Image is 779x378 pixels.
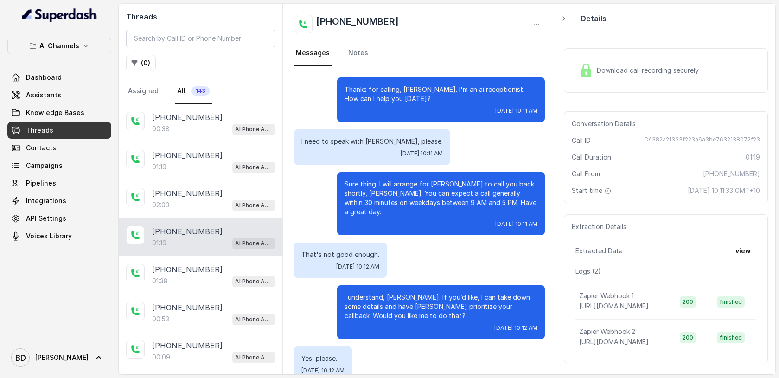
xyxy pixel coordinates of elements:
a: [PERSON_NAME] [7,345,111,371]
span: Knowledge Bases [26,108,84,117]
span: Voices Library [26,231,72,241]
span: 01:19 [746,153,760,162]
span: 200 [680,332,696,343]
p: That's not good enough. [301,250,379,259]
span: [DATE] 10:11:33 GMT+10 [688,186,760,195]
span: CA382a21333f223a6a3be7632138072f23 [644,136,760,145]
span: [DATE] 10:11 AM [495,220,537,228]
span: 143 [191,86,210,96]
span: Start time [572,186,613,195]
p: Yes, please. [301,354,345,363]
p: [PHONE_NUMBER] [152,188,223,199]
span: Download call recording securely [597,66,702,75]
p: I need to speak with [PERSON_NAME], please. [301,137,443,146]
p: Thanks for calling, [PERSON_NAME]. I'm an ai receptionist. How can I help you [DATE]? [345,85,537,103]
p: 00:53 [152,314,169,324]
span: [DATE] 10:11 AM [401,150,443,157]
p: AI Phone Assistant [235,125,272,134]
p: Details [581,13,607,24]
p: 01:38 [152,276,168,286]
p: 00:09 [152,352,170,362]
p: [PHONE_NUMBER] [152,264,223,275]
img: light.svg [22,7,97,22]
p: AI Phone Assistant [235,353,272,362]
span: Conversation Details [572,119,639,128]
button: view [730,243,756,259]
p: Logs ( 2 ) [575,267,756,276]
a: Assigned [126,79,160,104]
a: Campaigns [7,157,111,174]
span: finished [717,296,745,308]
span: Call ID [572,136,591,145]
nav: Tabs [294,41,545,66]
a: Assistants [7,87,111,103]
p: Zapier Webhook 2 [579,327,635,336]
p: [PHONE_NUMBER] [152,112,223,123]
a: Pipelines [7,175,111,192]
p: AI Phone Assistant [235,201,272,210]
span: Assistants [26,90,61,100]
p: AI Phone Assistant [235,239,272,248]
a: Threads [7,122,111,139]
span: Call Duration [572,153,611,162]
span: Extracted Data [575,246,623,256]
a: Voices Library [7,228,111,244]
p: I understand, [PERSON_NAME]. If you’d like, I can take down some details and have [PERSON_NAME] p... [345,293,537,320]
p: 00:38 [152,124,170,134]
p: 01:19 [152,162,166,172]
nav: Tabs [126,79,275,104]
p: 02:03 [152,200,169,210]
p: [PHONE_NUMBER] [152,226,223,237]
a: Contacts [7,140,111,156]
text: BD [15,353,26,363]
span: 200 [680,296,696,308]
span: Campaigns [26,161,63,170]
p: Sure thing. I will arrange for [PERSON_NAME] to call you back shortly, [PERSON_NAME]. You can exp... [345,179,537,217]
span: [PERSON_NAME] [35,353,89,362]
p: AI Phone Assistant [235,163,272,172]
span: Integrations [26,196,66,205]
p: AI Channels [39,40,79,51]
span: Extraction Details [572,222,630,231]
span: Threads [26,126,53,135]
span: [PHONE_NUMBER] [703,169,760,179]
a: Dashboard [7,69,111,86]
p: AI Phone Assistant [235,277,272,286]
span: [DATE] 10:11 AM [495,107,537,115]
a: Knowledge Bases [7,104,111,121]
h2: Threads [126,11,275,22]
span: Contacts [26,143,56,153]
p: Zapier Webhook 1 [579,291,634,301]
h2: [PHONE_NUMBER] [316,15,399,33]
button: AI Channels [7,38,111,54]
span: [DATE] 10:12 AM [301,367,345,374]
span: [DATE] 10:12 AM [336,263,379,270]
span: API Settings [26,214,66,223]
p: 01:19 [152,238,166,248]
p: [PHONE_NUMBER] [152,340,223,351]
p: [PHONE_NUMBER] [152,150,223,161]
span: Pipelines [26,179,56,188]
a: Integrations [7,192,111,209]
p: [PHONE_NUMBER] [152,302,223,313]
input: Search by Call ID or Phone Number [126,30,275,47]
a: Notes [346,41,370,66]
span: [URL][DOMAIN_NAME] [579,338,649,346]
span: [DATE] 10:12 AM [494,324,537,332]
a: Messages [294,41,332,66]
p: AI Phone Assistant [235,315,272,324]
button: (0) [126,55,156,71]
span: Dashboard [26,73,62,82]
a: API Settings [7,210,111,227]
span: [URL][DOMAIN_NAME] [579,302,649,310]
img: Lock Icon [579,64,593,77]
span: Call From [572,169,600,179]
span: finished [717,332,745,343]
a: All143 [175,79,212,104]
